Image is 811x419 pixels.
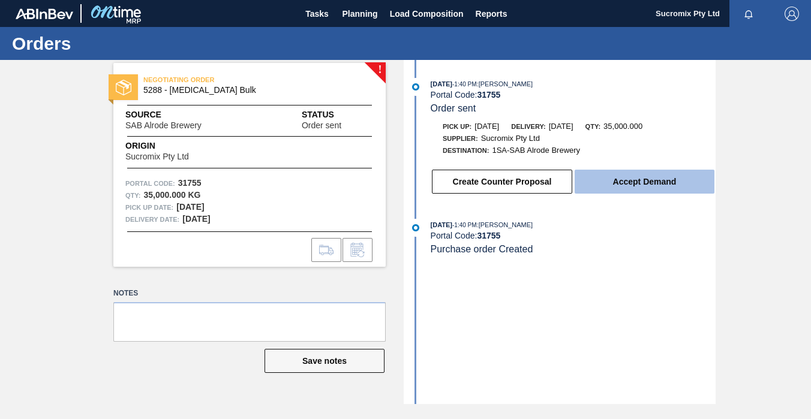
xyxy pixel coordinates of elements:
strong: 31755 [477,90,500,100]
span: Qty : [125,189,140,201]
span: Source [125,108,238,121]
span: Delivery: [511,123,545,130]
span: : [PERSON_NAME] [477,80,533,88]
img: status [116,80,131,95]
button: Save notes [265,349,385,373]
span: - 1:40 PM [452,81,477,88]
span: Sucromix Pty Ltd [125,152,189,161]
span: Pick up Date: [125,201,173,213]
span: Order sent [302,121,341,130]
span: [DATE] [431,221,452,228]
span: Sucromix Pty Ltd [481,134,540,143]
span: 35,000.000 [603,122,642,131]
strong: [DATE] [182,214,210,224]
span: [DATE] [549,122,573,131]
span: 1SA-SAB Alrode Brewery [492,146,580,155]
span: Planning [343,7,378,21]
span: 5288 - Dextrose Bulk [143,86,361,95]
img: TNhmsLtSVTkK8tSr43FrP2fwEKptu5GPRR3wAAAABJRU5ErkJggg== [16,8,73,19]
span: Supplier: [443,135,478,142]
img: atual [412,83,419,91]
button: Create Counter Proposal [432,170,572,194]
span: [DATE] [474,122,499,131]
button: Accept Demand [575,170,714,194]
div: Portal Code: [431,231,716,240]
strong: 31755 [477,231,500,240]
span: Qty: [585,123,600,130]
span: NEGOTIATING ORDER [143,74,311,86]
div: Inform order change [343,238,373,262]
span: : [PERSON_NAME] [477,221,533,228]
span: [DATE] [431,80,452,88]
img: Logout [785,7,799,21]
span: Status [302,108,374,121]
span: SAB Alrode Brewery [125,121,202,130]
span: - 1:40 PM [452,222,477,228]
div: Portal Code: [431,90,716,100]
h1: Orders [12,37,225,50]
span: Destination: [443,147,489,154]
button: Notifications [729,5,768,22]
div: Go to Load Composition [311,238,341,262]
strong: 31755 [178,178,202,188]
span: Portal Code: [125,177,175,189]
span: Pick up: [443,123,471,130]
span: Load Composition [390,7,464,21]
strong: [DATE] [176,202,204,212]
span: Delivery Date: [125,213,179,225]
span: Reports [476,7,507,21]
span: Tasks [304,7,331,21]
strong: 35,000.000 KG [143,190,200,200]
span: Order sent [431,103,476,113]
span: Origin [125,140,219,152]
img: atual [412,224,419,231]
label: Notes [113,285,386,302]
span: Purchase order Created [431,244,533,254]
